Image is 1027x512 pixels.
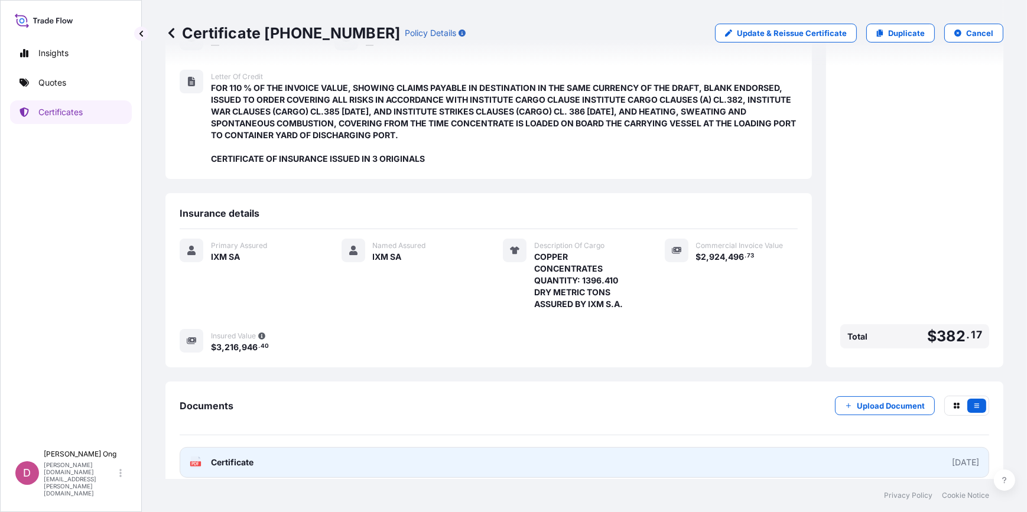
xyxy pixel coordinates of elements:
[942,491,989,500] a: Cookie Notice
[261,344,269,348] span: 40
[534,241,604,250] span: Description Of Cargo
[225,343,239,351] span: 216
[534,251,636,310] span: COPPER CONCENTRATES QUANTITY: 1396.410 DRY METRIC TONS ASSURED BY IXM S.A.
[747,254,754,258] span: 73
[971,331,982,338] span: 17
[10,71,132,94] a: Quotes
[952,456,979,468] div: [DATE]
[967,331,970,338] span: .
[180,400,233,412] span: Documents
[242,343,258,351] span: 946
[192,462,200,466] text: PDF
[884,491,932,500] a: Privacy Policy
[710,253,726,261] span: 924
[373,251,402,263] span: IXM SA
[211,251,240,263] span: IXM SA
[211,82,798,165] span: FOR 110 % OF THE INVOICE VALUE, SHOWING CLAIMS PAYABLE IN DESTINATION IN THE SAME CURRENCY OF THE...
[24,467,31,479] span: D
[707,253,710,261] span: ,
[38,47,69,59] p: Insights
[726,253,729,261] span: ,
[211,331,256,341] span: Insured Value
[222,343,225,351] span: ,
[715,24,857,43] a: Update & Reissue Certificate
[211,456,253,468] span: Certificate
[866,24,935,43] a: Duplicate
[696,253,701,261] span: $
[44,449,117,459] p: [PERSON_NAME] Ong
[211,72,263,81] span: Letter of Credit
[701,253,707,261] span: 2
[966,27,993,39] p: Cancel
[258,344,260,348] span: .
[216,343,222,351] span: 3
[737,27,847,39] p: Update & Reissue Certificate
[835,396,935,415] button: Upload Document
[847,331,867,343] span: Total
[10,41,132,65] a: Insights
[944,24,1003,43] button: Cancel
[180,447,989,478] a: PDFCertificate[DATE]
[937,329,966,344] span: 382
[44,461,117,497] p: [PERSON_NAME][DOMAIN_NAME][EMAIL_ADDRESS][PERSON_NAME][DOMAIN_NAME]
[165,24,400,43] p: Certificate [PHONE_NUMBER]
[38,106,83,118] p: Certificates
[180,207,259,219] span: Insurance details
[38,77,66,89] p: Quotes
[239,343,242,351] span: ,
[696,241,784,250] span: Commercial Invoice Value
[745,254,746,258] span: .
[373,241,426,250] span: Named Assured
[888,27,925,39] p: Duplicate
[729,253,745,261] span: 496
[857,400,925,412] p: Upload Document
[211,343,216,351] span: $
[10,100,132,124] a: Certificates
[405,27,456,39] p: Policy Details
[927,329,937,344] span: $
[211,241,267,250] span: Primary Assured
